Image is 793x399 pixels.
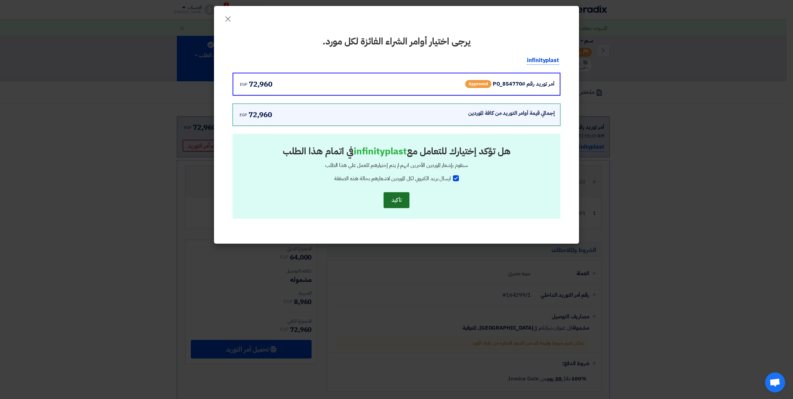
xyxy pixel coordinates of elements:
[334,175,451,183] span: ارسال بريد الكتروني لكل الموردين لاشعارهم بحالة هذه الصفقة
[354,144,407,158] strong: infinityplast
[765,372,785,392] a: Open chat
[384,192,409,208] button: تأكيد
[219,11,237,24] button: Close
[224,9,232,29] span: ×
[243,161,550,169] div: سنقوم بإشعار الموردين الآخرين انهم لم يتم إختيارهم للعمل علي هذا الطلب
[240,112,247,118] span: egp
[493,80,554,88] div: أمر توريد رقم #PO_854770
[249,109,272,120] span: 72,960
[247,145,546,158] h2: هل تؤكد إختيارك للتعامل مع في اتمام هذا الطلب
[249,79,272,90] span: 72,960
[240,81,248,87] span: egp
[527,56,559,65] p: infinityplast
[468,109,555,117] div: إجمالي قيمة أوامر التوريد من كافة الموردين
[465,80,491,88] span: Approved
[233,35,560,48] h2: يرجى اختيار أوامر الشراء الفائزة لكل مورد.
